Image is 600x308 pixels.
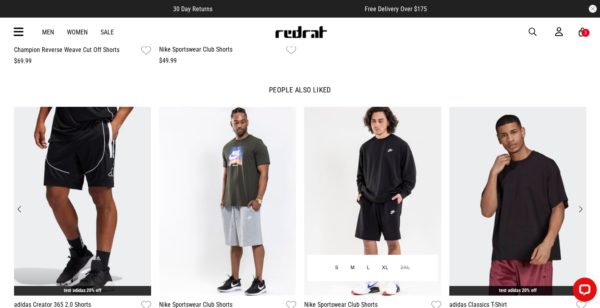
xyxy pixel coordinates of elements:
[566,274,600,308] iframe: LiveChat chat widget
[449,107,586,296] img: Adidas Classics T-shirt in Black
[579,28,586,36] a: 3
[14,107,151,296] img: Adidas Creator 365 2.0 Shorts in Black
[394,261,416,275] button: 2XL
[14,200,25,218] button: Previous slide
[42,28,54,36] a: Men
[499,288,537,293] a: test adidas 20% off
[159,56,296,66] div: $49.99
[159,44,232,56] a: Nike Sportswear Club Shorts
[14,85,586,95] p: People also liked
[228,5,349,13] iframe: Customer reviews powered by Trustpilot
[345,261,361,275] button: M
[361,261,376,275] button: L
[376,261,394,275] button: XL
[275,26,327,38] img: Redrat logo
[365,5,427,13] span: Free Delivery Over $175
[173,5,212,13] span: 30 Day Returns
[584,30,587,36] div: 3
[576,200,586,218] button: Next slide
[329,261,345,275] button: S
[67,28,88,36] a: Women
[159,107,296,296] img: Nike Sportswear Club Shorts in Unknown
[64,288,101,293] a: test adidas 20% off
[14,45,119,56] a: Champion Reverse Weave Cut Off Shorts
[101,28,114,36] a: Sale
[14,56,151,66] div: $69.99
[304,107,441,296] img: Nike Sportswear Club Shorts in Black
